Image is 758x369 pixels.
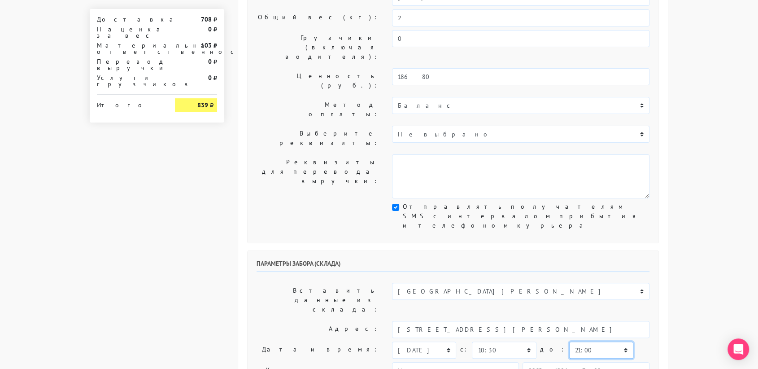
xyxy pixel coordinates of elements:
strong: 708 [201,15,212,23]
strong: 0 [208,74,212,82]
label: Реквизиты для перевода выручки: [250,154,385,198]
label: Метод оплаты: [250,97,385,122]
label: Ценность (руб.): [250,68,385,93]
div: Перевод выручки [90,58,168,71]
strong: 103 [201,41,212,49]
label: Адрес: [250,321,385,338]
div: Итого [97,98,161,108]
label: Выберите реквизиты: [250,126,385,151]
label: до: [540,342,566,357]
strong: 839 [197,101,208,109]
label: Грузчики (включая водителя): [250,30,385,65]
div: Open Intercom Messenger [728,338,749,360]
label: Вставить данные из склада: [250,283,385,317]
strong: 0 [208,57,212,66]
div: Доставка [90,16,168,22]
div: Наценка за вес [90,26,168,39]
strong: 0 [208,25,212,33]
div: Материальная ответственность [90,42,168,55]
label: Отправлять получателям SMS с интервалом прибытия и телефоном курьера [403,202,649,230]
label: c: [460,342,468,357]
label: Дата и время: [250,342,385,359]
h6: Параметры забора (склада) [257,260,649,272]
div: Услуги грузчиков [90,75,168,87]
label: Общий вес (кг): [250,9,385,26]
